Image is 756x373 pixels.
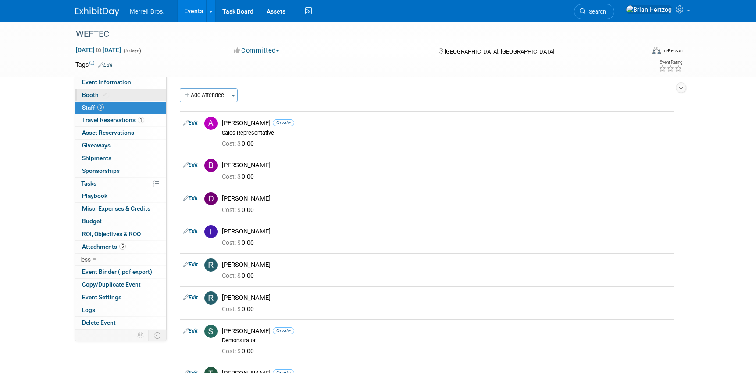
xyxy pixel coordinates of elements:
[82,319,116,326] span: Delete Event
[222,348,257,355] span: 0.00
[183,195,198,201] a: Edit
[75,178,166,190] a: Tasks
[626,5,672,14] img: Brian Hertzog
[75,127,166,139] a: Asset Reservations
[75,241,166,253] a: Attachments5
[119,243,126,250] span: 5
[82,306,95,313] span: Logs
[222,337,670,344] div: Demonstrator
[75,190,166,202] a: Playbook
[204,159,218,172] img: B.jpg
[75,152,166,165] a: Shipments
[81,180,96,187] span: Tasks
[75,114,166,126] a: Travel Reservations1
[204,117,218,130] img: A.jpg
[82,205,150,212] span: Misc. Expenses & Credits
[222,305,257,312] span: 0.00
[75,215,166,228] a: Budget
[82,230,141,237] span: ROI, Objectives & ROO
[130,8,164,15] span: Merrell Bros.
[75,203,166,215] a: Misc. Expenses & Credits
[82,218,102,225] span: Budget
[82,142,111,149] span: Giveaways
[659,60,682,65] div: Event Rating
[82,129,134,136] span: Asset Reservations
[273,119,294,126] span: Onsite
[80,256,91,263] span: less
[204,325,218,338] img: S.jpg
[222,194,670,203] div: [PERSON_NAME]
[592,46,683,59] div: Event Format
[222,239,257,246] span: 0.00
[222,206,257,213] span: 0.00
[183,294,198,301] a: Edit
[222,173,242,180] span: Cost: $
[222,206,242,213] span: Cost: $
[75,102,166,114] a: Staff8
[133,330,149,341] td: Personalize Event Tab Strip
[222,305,242,312] span: Cost: $
[75,254,166,266] a: less
[222,239,242,246] span: Cost: $
[82,268,152,275] span: Event Binder (.pdf export)
[75,266,166,278] a: Event Binder (.pdf export)
[222,173,257,180] span: 0.00
[82,243,126,250] span: Attachments
[204,225,218,238] img: I.jpg
[75,165,166,177] a: Sponsorships
[98,62,113,68] a: Edit
[82,192,107,199] span: Playbook
[204,192,218,205] img: D.jpg
[75,89,166,101] a: Booth
[180,88,229,102] button: Add Attendee
[222,227,670,236] div: [PERSON_NAME]
[82,104,104,111] span: Staff
[222,294,670,302] div: [PERSON_NAME]
[75,60,113,69] td: Tags
[183,120,198,126] a: Edit
[82,91,109,98] span: Booth
[183,328,198,334] a: Edit
[204,291,218,305] img: R.jpg
[222,161,670,169] div: [PERSON_NAME]
[222,140,242,147] span: Cost: $
[73,26,631,42] div: WEFTEC
[82,79,131,86] span: Event Information
[652,47,661,54] img: Format-Inperson.png
[222,348,242,355] span: Cost: $
[82,154,111,161] span: Shipments
[123,48,141,54] span: (5 days)
[103,92,107,97] i: Booth reservation complete
[82,167,120,174] span: Sponsorships
[75,7,119,16] img: ExhibitDay
[222,261,670,269] div: [PERSON_NAME]
[75,228,166,240] a: ROI, Objectives & ROO
[222,119,670,127] div: [PERSON_NAME]
[231,46,283,55] button: Committed
[75,279,166,291] a: Copy/Duplicate Event
[662,47,683,54] div: In-Person
[75,291,166,304] a: Event Settings
[97,104,104,111] span: 8
[75,317,166,329] a: Delete Event
[183,162,198,168] a: Edit
[138,117,144,123] span: 1
[75,140,166,152] a: Giveaways
[222,129,670,136] div: Sales Representative
[445,48,554,55] span: [GEOGRAPHIC_DATA], [GEOGRAPHIC_DATA]
[82,281,141,288] span: Copy/Duplicate Event
[75,304,166,316] a: Logs
[222,272,242,279] span: Cost: $
[204,258,218,272] img: R.jpg
[75,46,121,54] span: [DATE] [DATE]
[586,8,606,15] span: Search
[183,228,198,234] a: Edit
[574,4,614,19] a: Search
[82,116,144,123] span: Travel Reservations
[222,140,257,147] span: 0.00
[183,262,198,268] a: Edit
[273,327,294,334] span: Onsite
[75,76,166,89] a: Event Information
[94,47,103,54] span: to
[82,294,121,301] span: Event Settings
